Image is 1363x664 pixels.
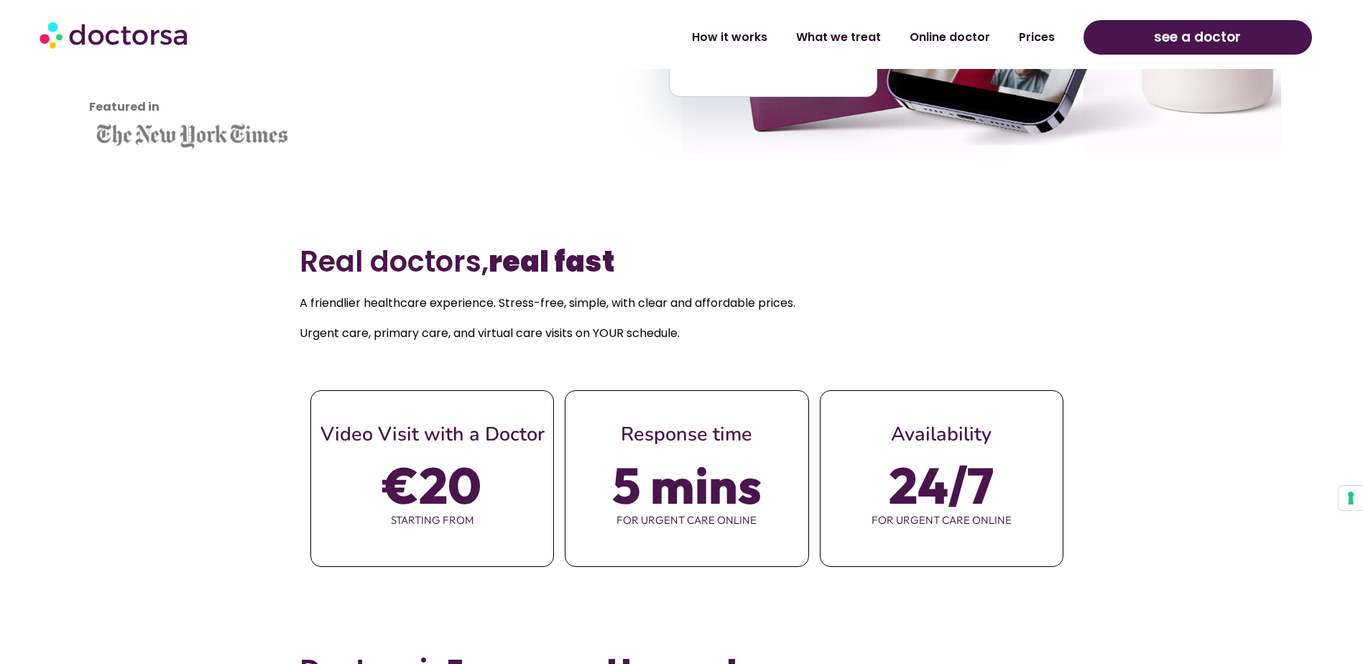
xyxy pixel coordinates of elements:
[891,421,992,448] span: Availability
[383,465,481,505] span: €20
[311,505,553,535] span: starting from
[565,505,808,535] span: for urgent care online
[1084,20,1312,55] a: see a doctor
[889,465,994,505] span: 24/7
[612,465,762,505] span: 5 mins
[489,241,614,282] b: real fast
[678,21,782,54] a: How it works
[352,21,1069,54] nav: Menu
[300,323,1063,343] p: Urgent care, primary care, and virtual care visits on YOUR schedule.
[320,421,545,448] span: Video Visit with a Doctor
[1339,486,1363,510] button: Your consent preferences for tracking technologies
[300,244,1063,279] h2: Real doctors,
[300,293,1063,313] p: A friendlier healthcare experience. Stress-free, simple, with clear and affordable prices.
[895,21,1004,54] a: Online doctor
[821,505,1063,535] span: for urgent care online
[1154,26,1241,49] span: see a doctor
[621,421,752,448] span: Response time
[89,98,160,115] strong: Featured in
[1004,21,1069,54] a: Prices
[782,21,895,54] a: What we treat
